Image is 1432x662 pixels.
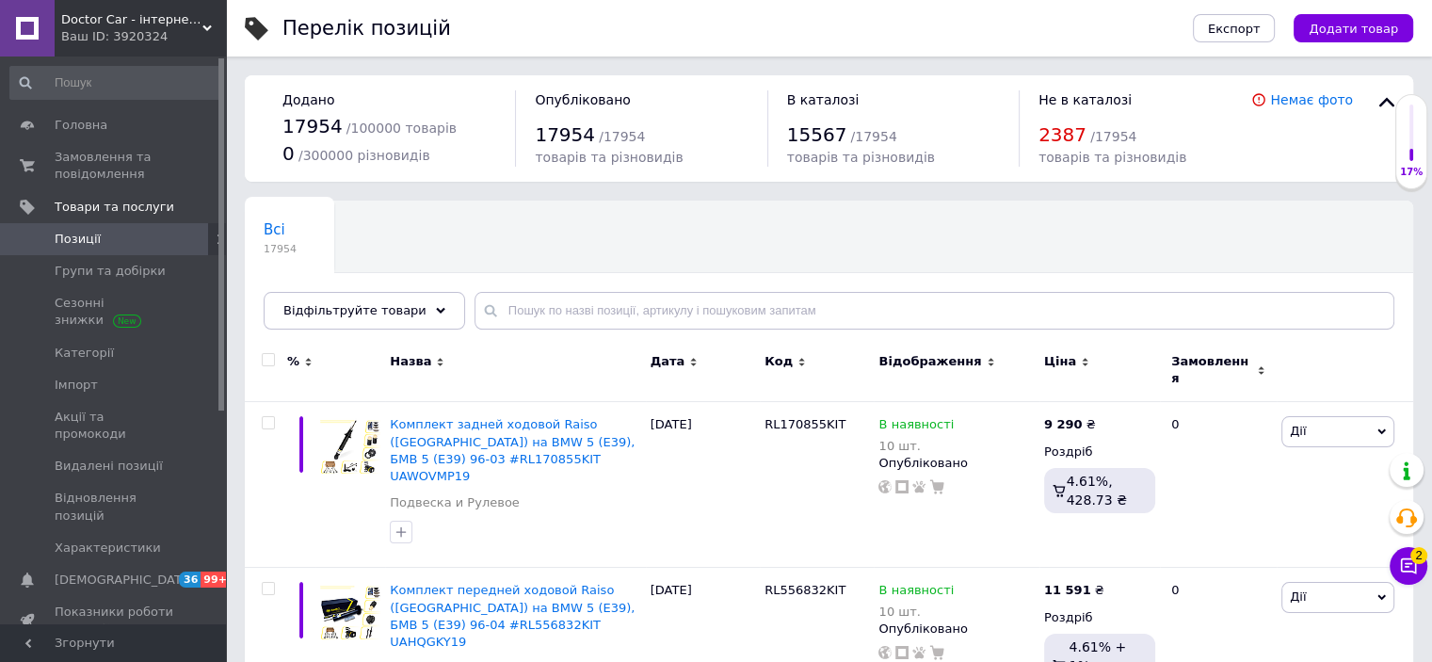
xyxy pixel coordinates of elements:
input: Пошук по назві позиції, артикулу і пошуковим запитам [475,292,1394,330]
span: Категорії [55,345,114,362]
span: товарів та різновидів [787,150,935,165]
div: Опубліковано [878,621,1034,638]
span: Акції та промокоди [55,409,174,443]
a: Подвеска и Рулевое [390,494,520,511]
a: Немає фото [1270,92,1353,107]
button: Експорт [1193,14,1276,42]
span: RL556832KIT [764,583,845,597]
span: 17954 [264,242,297,256]
span: Експорт [1208,22,1261,36]
img: Комплект передней ходовой Raiso (Швеция) на BMW 5 (E39), БМВ 5 (Е39) 96-04 #RL556832KIT UAHQGKY19 [320,582,380,642]
span: [DEMOGRAPHIC_DATA] [55,572,194,589]
span: 99+ [201,572,232,588]
span: Імпорт [55,377,98,394]
div: Опубліковано [878,455,1034,472]
span: Замовлення [1171,353,1252,387]
div: 0 [1160,402,1277,568]
b: 9 290 [1044,417,1083,431]
img: Комплект задней ходовой Raiso (Швеция) на BMW 5 (E39), БМВ 5 (Е39) 96-03 #RL170855KIT UAWOVMP19 [320,416,380,476]
span: Код [764,353,793,370]
span: Дата [651,353,685,370]
div: 10 шт. [878,439,954,453]
button: Чат з покупцем2 [1390,547,1427,585]
div: Роздріб [1044,609,1155,626]
div: Перелік позицій [282,19,451,39]
span: Опубліковано [535,92,631,107]
span: Головна [55,117,107,134]
span: / 100000 товарів [346,121,457,136]
span: 0 [282,142,295,165]
a: Комплект задней ходовой Raiso ([GEOGRAPHIC_DATA]) на BMW 5 (E39), БМВ 5 (Е39) 96-03 #RL170855KIT ... [390,417,635,483]
span: 36 [179,572,201,588]
span: Показники роботи компанії [55,604,174,638]
span: Дії [1290,424,1306,438]
span: Замовлення та повідомлення [55,149,174,183]
span: Назва [390,353,431,370]
span: / 17954 [850,129,896,144]
div: ₴ [1044,582,1104,599]
span: Позиції [55,231,101,248]
span: RL170855KIT [764,417,845,431]
div: ₴ [1044,416,1096,433]
span: Відновлення позицій [55,490,174,524]
div: Роздріб [1044,444,1155,460]
span: Видалені позиції [55,458,163,475]
span: 15567 [787,123,847,146]
b: 11 591 [1044,583,1091,597]
span: Додано [282,92,334,107]
span: Doctor Car - інтернет-магазин автозапчастин [61,11,202,28]
span: 4.61%, 428.73 ₴ [1067,474,1127,508]
span: товарів та різновидів [535,150,683,165]
span: Сезонні знижки [55,295,174,329]
div: 17% [1396,166,1426,179]
span: 17954 [535,123,595,146]
span: В наявності [878,417,954,437]
div: 10 шт. [878,605,954,619]
span: Всі [264,221,285,238]
span: Відображення [878,353,981,370]
a: Комплект передней ходовой Raiso ([GEOGRAPHIC_DATA]) на BMW 5 (E39), БМВ 5 (Е39) 96-04 #RL556832KI... [390,583,635,649]
span: 2 [1410,547,1427,564]
span: Групи та добірки [55,263,166,280]
span: Додати товар [1309,22,1398,36]
span: 2387 [1038,123,1086,146]
div: Ваш ID: 3920324 [61,28,226,45]
span: / 17954 [599,129,645,144]
span: Не в каталозі [1038,92,1132,107]
span: Ціна [1044,353,1076,370]
span: В каталозі [787,92,860,107]
button: Додати товар [1294,14,1413,42]
span: Дії [1290,589,1306,604]
span: 17954 [282,115,343,137]
div: [DATE] [646,402,760,568]
input: Пошук [9,66,222,100]
span: / 300000 різновидів [298,148,430,163]
span: Характеристики [55,540,161,557]
span: товарів та різновидів [1038,150,1186,165]
span: Товари та послуги [55,199,174,216]
span: В наявності [878,583,954,603]
span: Відфільтруйте товари [283,303,426,317]
span: / 17954 [1090,129,1136,144]
span: % [287,353,299,370]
